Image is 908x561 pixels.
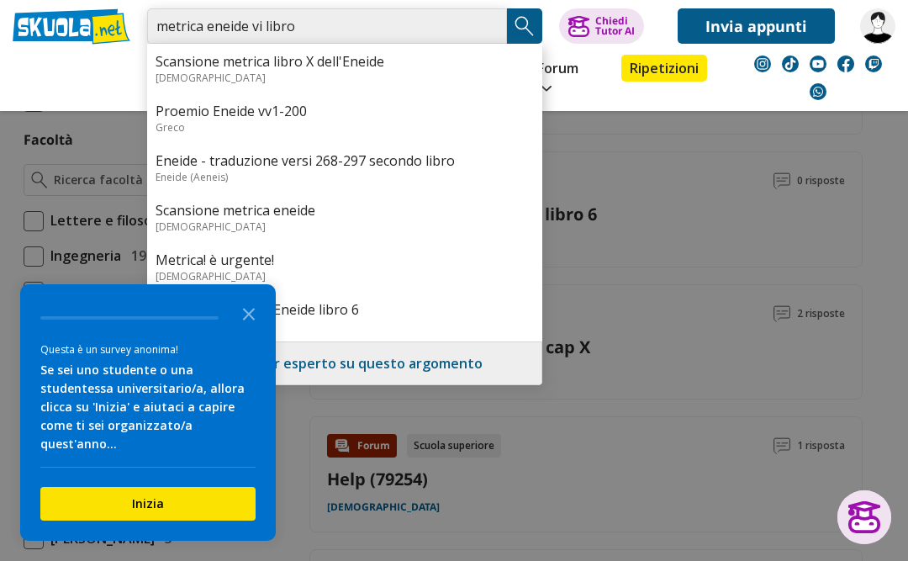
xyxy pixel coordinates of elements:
[156,300,534,319] a: Scansione metrica Eneide libro 6
[156,220,534,234] div: [DEMOGRAPHIC_DATA]
[559,8,644,44] button: ChiediTutor AI
[595,16,635,36] div: Chiedi Tutor AI
[40,487,256,521] button: Inizia
[156,120,534,135] div: Greco
[40,361,256,453] div: Se sei uno studente o una studentessa universitario/a, allora clicca su 'Inizia' e aiutaci a capi...
[156,151,534,170] a: Eneide - traduzione versi 268-297 secondo libro
[782,56,799,72] img: tiktok
[512,13,537,39] img: Cerca appunti, riassunti o versioni
[533,55,596,103] a: Forum
[810,83,826,100] img: WhatsApp
[20,284,276,541] div: Survey
[156,201,534,220] a: Scansione metrica eneide
[754,56,771,72] img: instagram
[678,8,835,44] a: Invia appunti
[156,102,534,120] a: Proemio Eneide vv1-200
[40,341,256,357] div: Questa è un survey anonima!
[143,55,218,103] a: Appunti
[156,269,534,283] div: [DEMOGRAPHIC_DATA]
[621,55,707,82] a: Ripetizioni
[156,170,534,184] div: Eneide (Aeneis)
[837,56,854,72] img: facebook
[156,52,534,71] a: Scansione metrica libro X dell'Eneide
[865,56,882,72] img: twitch
[156,251,534,269] a: Metrica! è urgente!
[860,8,895,44] img: charly.buba
[156,319,534,333] div: [DEMOGRAPHIC_DATA]
[810,56,826,72] img: youtube
[156,71,534,85] div: [DEMOGRAPHIC_DATA]
[232,296,266,330] button: Close the survey
[147,8,507,44] input: Cerca appunti, riassunti o versioni
[182,354,483,373] a: Trova un tutor esperto su questo argomento
[507,8,542,44] button: Search Button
